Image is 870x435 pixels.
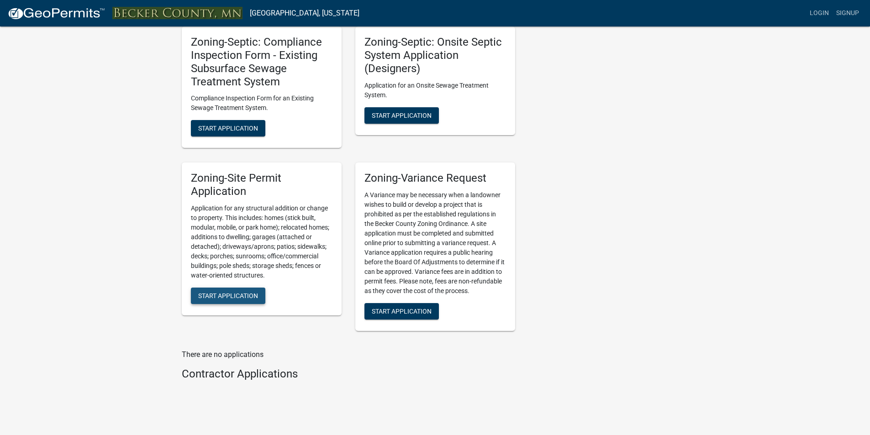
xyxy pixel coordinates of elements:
img: Becker County, Minnesota [112,7,243,19]
a: [GEOGRAPHIC_DATA], [US_STATE] [250,5,359,21]
a: Login [806,5,833,22]
p: Application for an Onsite Sewage Treatment System. [364,81,506,100]
h5: Zoning-Septic: Onsite Septic System Application (Designers) [364,36,506,75]
h4: Contractor Applications [182,367,515,381]
button: Start Application [191,120,265,136]
h5: Zoning-Septic: Compliance Inspection Form - Existing Subsurface Sewage Treatment System [191,36,332,88]
button: Start Application [364,107,439,124]
h5: Zoning-Variance Request [364,172,506,185]
p: Compliance Inspection Form for an Existing Sewage Treatment System. [191,94,332,113]
p: A Variance may be necessary when a landowner wishes to build or develop a project that is prohibi... [364,190,506,296]
p: There are no applications [182,349,515,360]
wm-workflow-list-section: Contractor Applications [182,367,515,384]
button: Start Application [191,288,265,304]
a: Signup [833,5,863,22]
span: Start Application [198,125,258,132]
span: Start Application [198,292,258,299]
button: Start Application [364,303,439,320]
span: Start Application [372,308,432,315]
span: Start Application [372,111,432,119]
h5: Zoning-Site Permit Application [191,172,332,198]
p: Application for any structural addition or change to property. This includes: homes (stick built,... [191,204,332,280]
